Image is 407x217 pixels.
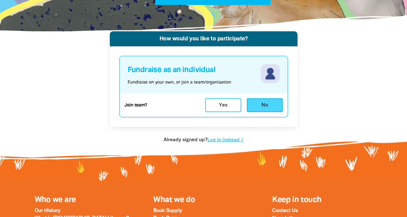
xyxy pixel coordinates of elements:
h4: How would you like to participate? [113,36,294,42]
img: individuals-svg-4fa13e.svg [261,64,280,83]
p: Already signed up? [110,136,298,144]
h4: Fundraise as an individual [128,64,259,76]
a: What we do [153,196,195,204]
p: Fundraise on your own, or join a team/organisation [128,79,231,86]
a: Who we are [35,196,76,204]
button: No [247,98,283,112]
a: Contact Us [272,209,298,213]
button: Yes [205,98,241,112]
a: Book Supply [153,209,182,213]
p: Join team? [125,102,202,109]
a: Our History [35,209,60,213]
span: Keep in touch [272,196,321,204]
a: Log in instead > [207,138,244,142]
